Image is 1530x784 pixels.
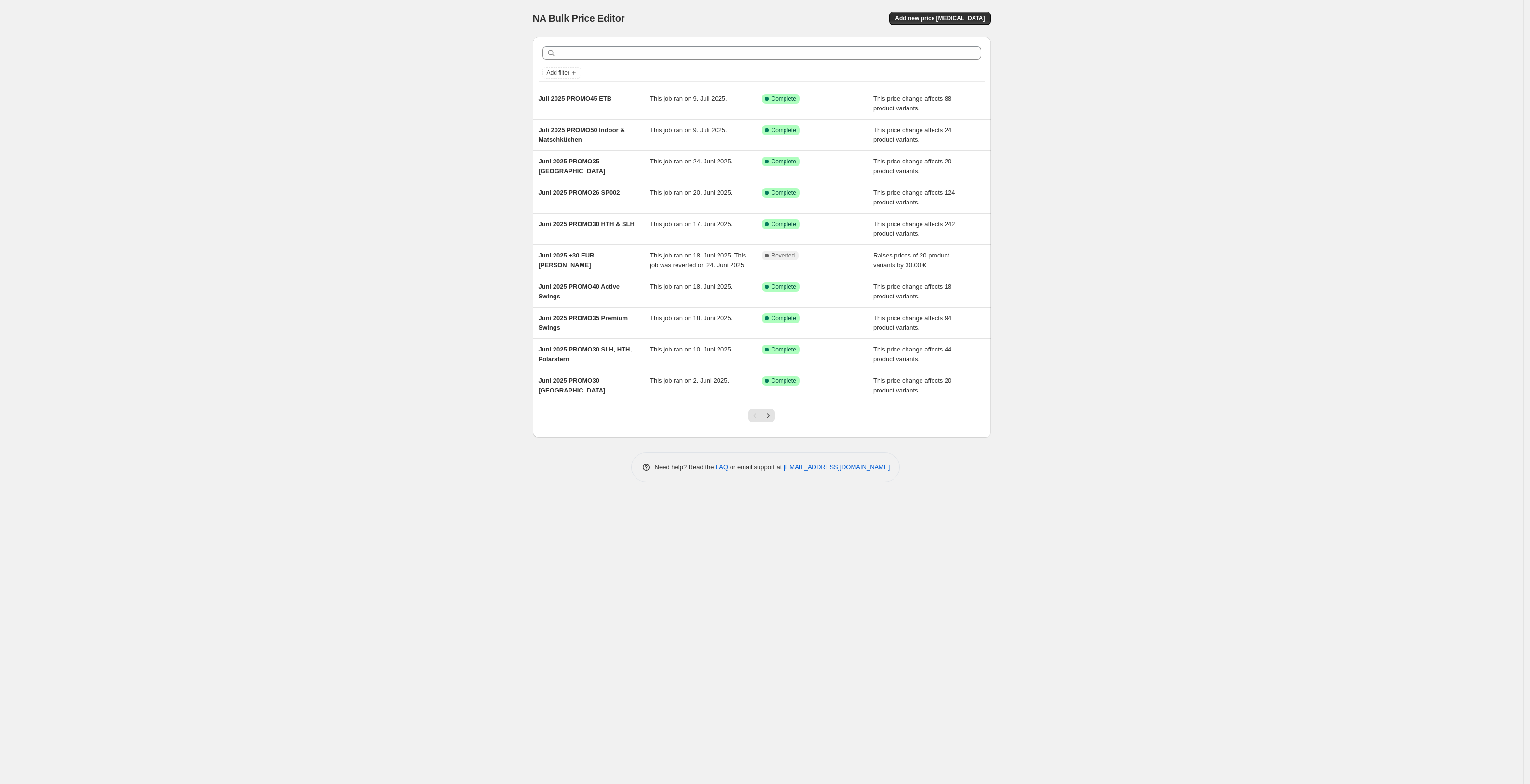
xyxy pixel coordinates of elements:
span: This job ran on 18. Juni 2025. This job was reverted on 24. Juni 2025. [650,252,746,269]
span: This price change affects 88 product variants. [873,95,951,112]
span: Complete [772,283,796,291]
span: This price change affects 124 product variants. [873,189,955,206]
a: FAQ [716,463,728,471]
span: This job ran on 2. Juni 2025. [650,377,729,384]
span: Raises prices of 20 product variants by 30.00 € [873,252,949,269]
span: This job ran on 9. Juli 2025. [650,95,727,102]
span: This job ran on 20. Juni 2025. [650,189,732,196]
span: or email support at [728,463,784,471]
span: This price change affects 20 product variants. [873,377,951,394]
span: This job ran on 17. Juni 2025. [650,220,732,228]
span: Complete [772,346,796,353]
span: Complete [772,158,796,165]
span: Juni 2025 PROMO35 [GEOGRAPHIC_DATA] [539,158,606,175]
span: Juni 2025 PROMO26 SP002 [539,189,620,196]
span: NA Bulk Price Editor [533,13,625,24]
span: Reverted [772,252,795,259]
span: Add new price [MEDICAL_DATA] [895,14,985,22]
span: Juni 2025 PROMO30 SLH, HTH, Polarstern [539,346,632,363]
span: This job ran on 10. Juni 2025. [650,346,732,353]
span: Complete [772,220,796,228]
span: Complete [772,377,796,385]
span: Complete [772,126,796,134]
button: Add filter [542,67,581,79]
button: Next [761,409,775,422]
span: This job ran on 18. Juni 2025. [650,314,732,322]
span: Add filter [547,69,569,77]
span: This job ran on 18. Juni 2025. [650,283,732,290]
span: Juli 2025 PROMO50 Indoor & Matschküchen [539,126,625,143]
span: Juni 2025 PROMO30 HTH & SLH [539,220,635,228]
span: Juni 2025 PROMO40 Active Swings [539,283,620,300]
button: Add new price [MEDICAL_DATA] [889,12,990,25]
span: This price change affects 242 product variants. [873,220,955,237]
span: Juni 2025 PROMO35 Premium Swings [539,314,628,331]
span: This job ran on 24. Juni 2025. [650,158,732,165]
span: This price change affects 94 product variants. [873,314,951,331]
a: [EMAIL_ADDRESS][DOMAIN_NAME] [784,463,890,471]
span: Complete [772,314,796,322]
span: This price change affects 44 product variants. [873,346,951,363]
span: This price change affects 24 product variants. [873,126,951,143]
span: This job ran on 9. Juli 2025. [650,126,727,134]
span: This price change affects 18 product variants. [873,283,951,300]
span: Juni 2025 +30 EUR [PERSON_NAME] [539,252,595,269]
nav: Pagination [748,409,775,422]
span: Juni 2025 PROMO30 [GEOGRAPHIC_DATA] [539,377,606,394]
span: Complete [772,95,796,103]
span: This price change affects 20 product variants. [873,158,951,175]
span: Juli 2025 PROMO45 ETB [539,95,612,102]
span: Complete [772,189,796,197]
span: Need help? Read the [655,463,716,471]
